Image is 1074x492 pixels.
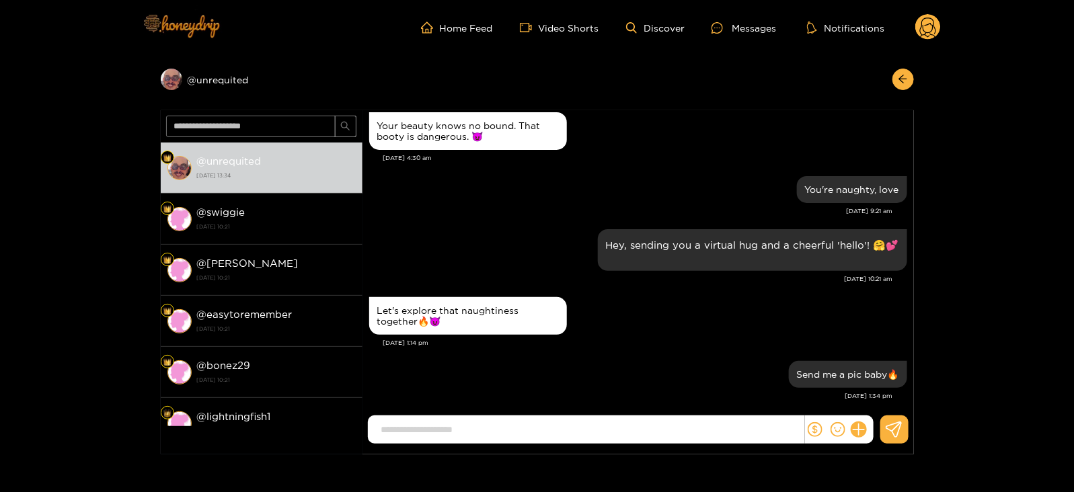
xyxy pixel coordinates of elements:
div: [DATE] 4:30 am [383,153,907,163]
button: search [335,116,356,137]
span: arrow-left [898,74,908,85]
img: conversation [167,156,192,180]
div: @unrequited [161,69,362,90]
strong: [DATE] 10:21 [197,425,356,437]
img: Fan Level [163,256,171,264]
img: Fan Level [163,358,171,366]
strong: @ swiggie [197,206,245,218]
button: dollar [805,419,825,440]
strong: [DATE] 10:21 [197,272,356,284]
p: Hey, sending you a virtual hug and a cheerful 'hello'! 🤗💕 [606,237,899,253]
div: Sep. 16, 1:34 pm [789,361,907,388]
div: You're naughty, love [805,184,899,195]
img: Fan Level [163,205,171,213]
span: search [340,121,350,132]
div: [DATE] 10:21 am [369,274,893,284]
a: Discover [626,22,685,34]
div: [DATE] 9:21 am [369,206,893,216]
span: video-camera [520,22,539,34]
div: [DATE] 1:34 pm [369,391,893,401]
span: dollar [808,422,822,437]
strong: @ lightningfish1 [197,411,271,422]
div: Let's explore that naughtiness together🔥😈 [377,305,559,327]
img: conversation [167,411,192,436]
a: Video Shorts [520,22,599,34]
strong: @ unrequited [197,155,262,167]
strong: @ easytoremember [197,309,293,320]
span: smile [831,422,845,437]
img: conversation [167,207,192,231]
span: home [421,22,440,34]
div: Sep. 16, 4:30 am [369,112,567,150]
div: Sep. 16, 10:21 am [598,229,907,271]
strong: [DATE] 10:21 [197,374,356,386]
strong: [DATE] 10:21 [197,323,356,335]
img: conversation [167,360,192,384]
div: Send me a pic baby🔥 [797,369,899,380]
div: Sep. 16, 1:14 pm [369,297,567,335]
div: Your beauty knows no bound. That booty is dangerous. 😈 [377,120,559,142]
div: [DATE] 1:14 pm [383,338,907,347]
strong: @ [PERSON_NAME] [197,257,299,269]
img: conversation [167,309,192,333]
img: Fan Level [163,409,171,417]
strong: @ bonez29 [197,360,251,371]
img: Fan Level [163,154,171,162]
img: Fan Level [163,307,171,315]
button: Notifications [803,21,888,34]
strong: [DATE] 13:34 [197,169,356,181]
button: arrow-left [892,69,914,90]
div: Messages [712,20,776,36]
a: Home Feed [421,22,493,34]
div: Sep. 16, 9:21 am [797,176,907,203]
strong: [DATE] 10:21 [197,220,356,233]
img: conversation [167,258,192,282]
